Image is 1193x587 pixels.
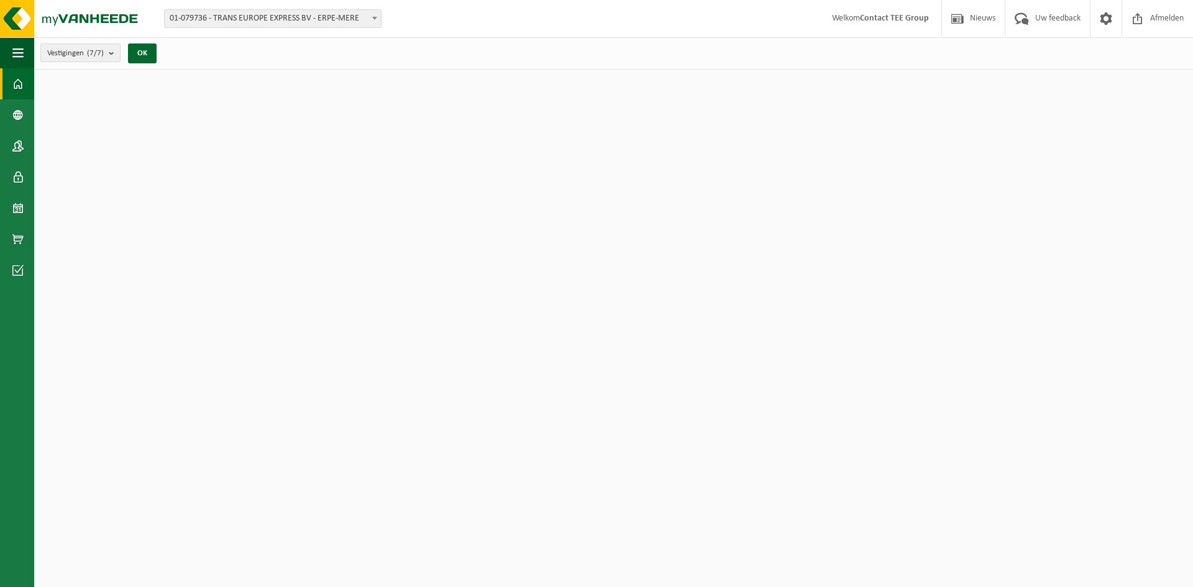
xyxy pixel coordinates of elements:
button: OK [128,43,157,63]
span: 01-079736 - TRANS EUROPE EXPRESS BV - ERPE-MERE [165,10,381,27]
button: Vestigingen(7/7) [40,43,121,62]
span: 01-079736 - TRANS EUROPE EXPRESS BV - ERPE-MERE [164,9,382,28]
strong: Contact TEE Group [860,14,929,23]
span: Vestigingen [47,44,104,63]
count: (7/7) [87,49,104,57]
